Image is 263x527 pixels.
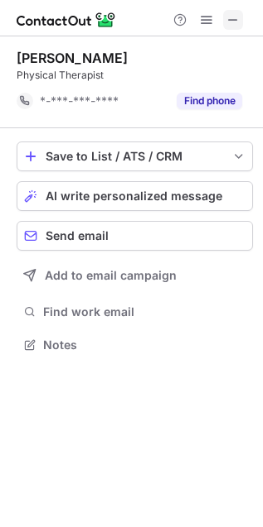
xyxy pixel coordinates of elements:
span: AI write personalized message [46,189,222,203]
span: Send email [46,229,109,242]
div: Save to List / ATS / CRM [46,150,224,163]
button: AI write personalized message [17,181,253,211]
button: Send email [17,221,253,251]
button: save-profile-one-click [17,141,253,171]
button: Add to email campaign [17,261,253,290]
span: Find work email [43,304,246,319]
img: ContactOut v5.3.10 [17,10,116,30]
span: Add to email campaign [45,269,177,282]
button: Find work email [17,300,253,323]
button: Reveal Button [177,93,242,109]
span: Notes [43,338,246,352]
div: Physical Therapist [17,68,253,83]
div: [PERSON_NAME] [17,50,128,66]
button: Notes [17,333,253,357]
